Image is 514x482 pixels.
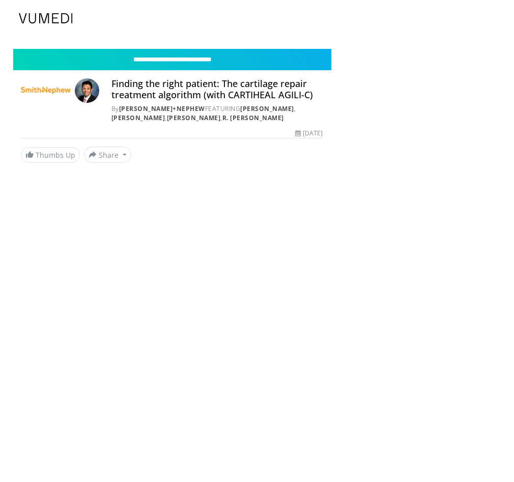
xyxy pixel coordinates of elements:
a: [PERSON_NAME] [111,114,165,122]
button: Share [84,147,131,163]
a: [PERSON_NAME] [167,114,221,122]
h4: Finding the right patient: The cartilage repair treatment algorithm (with CARTIHEAL AGILI-C) [111,78,323,100]
img: Smith+Nephew [21,78,71,103]
a: Thumbs Up [21,147,80,163]
a: R. [PERSON_NAME] [222,114,284,122]
a: [PERSON_NAME] [240,104,294,113]
a: [PERSON_NAME]+Nephew [119,104,205,113]
div: [DATE] [295,129,323,138]
img: VuMedi Logo [19,13,73,23]
div: By FEATURING , , , [111,104,323,123]
img: Avatar [75,78,99,103]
